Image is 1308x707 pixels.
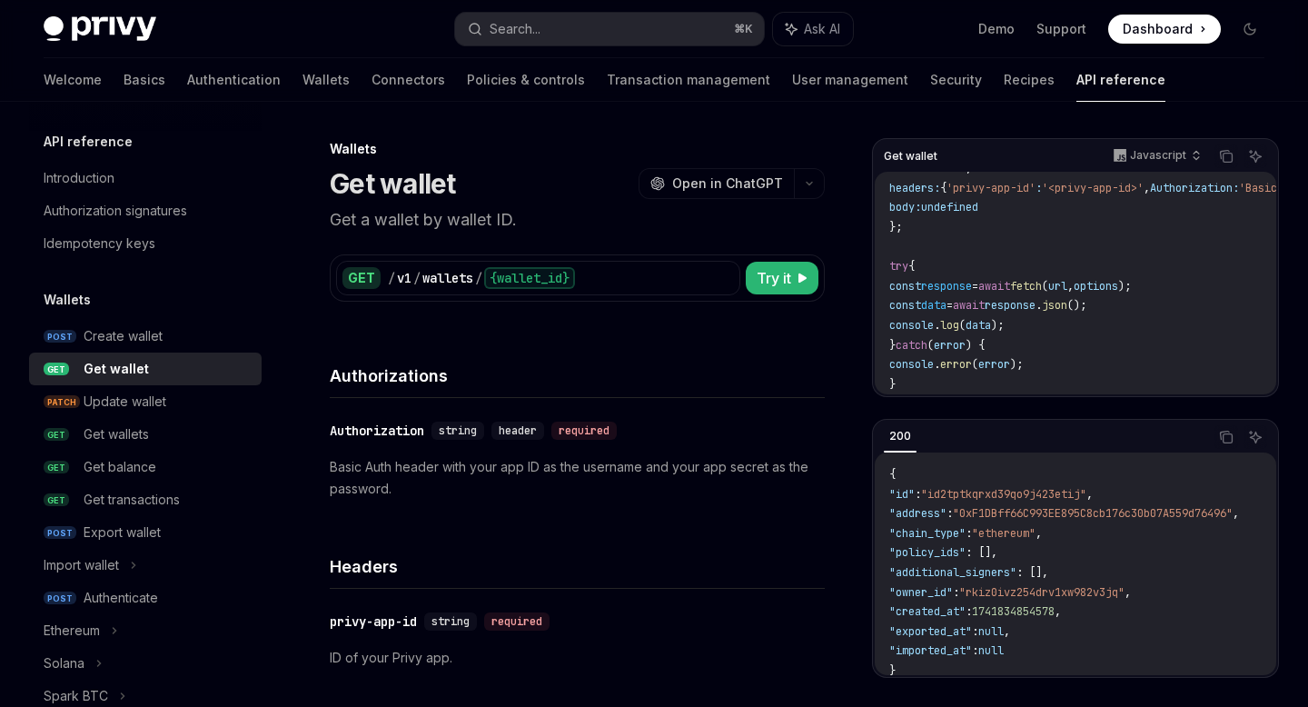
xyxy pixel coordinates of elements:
[940,181,946,195] span: {
[915,487,921,502] span: :
[889,318,934,333] span: console
[959,318,966,333] span: (
[84,587,158,609] div: Authenticate
[330,207,825,233] p: Get a wallet by wallet ID.
[29,483,262,516] a: GETGet transactions
[934,318,940,333] span: .
[972,526,1035,541] span: "ethereum"
[1214,425,1238,449] button: Copy the contents from the code block
[930,58,982,102] a: Security
[991,318,1004,333] span: );
[29,194,262,227] a: Authorization signatures
[1125,585,1131,600] span: ,
[1150,181,1239,195] span: Authorization:
[1104,141,1209,172] button: Javascript
[889,604,966,619] span: "created_at"
[455,13,763,45] button: Search...⌘K
[792,58,908,102] a: User management
[44,526,76,540] span: POST
[978,279,1010,294] span: await
[889,663,896,678] span: }
[946,181,1035,195] span: 'privy-app-id'
[1036,20,1086,38] a: Support
[44,58,102,102] a: Welcome
[921,487,1086,502] span: "id2tptkqrxd39qo9j423etij"
[44,289,91,311] h5: Wallets
[1004,624,1010,639] span: ,
[44,131,133,153] h5: API reference
[972,624,978,639] span: :
[953,506,1233,521] span: "0xF1DBff66C993EE895C8cb176c30b07A559d76496"
[889,220,902,234] span: };
[889,585,953,600] span: "owner_id"
[44,620,100,642] div: Ethereum
[1016,565,1048,580] span: : [],
[889,487,915,502] span: "id"
[1130,148,1186,163] p: Javascript
[44,16,156,42] img: dark logo
[29,227,262,260] a: Idempotency keys
[946,298,953,313] span: =
[889,338,896,353] span: }
[29,162,262,194] a: Introduction
[44,363,69,376] span: GET
[1010,357,1023,372] span: );
[44,167,114,189] div: Introduction
[672,174,783,193] span: Open in ChatGPT
[1004,58,1055,102] a: Recipes
[1233,506,1239,521] span: ,
[44,330,76,344] span: POST
[884,149,937,164] span: Get wallet
[44,685,108,707] div: Spark BTC
[84,423,149,445] div: Get wallets
[1118,279,1131,294] span: );
[330,612,417,631] div: privy-app-id
[746,262,818,294] button: Try it
[1067,298,1086,313] span: ();
[388,269,395,287] div: /
[959,585,1125,600] span: "rkiz0ivz254drv1xw982v3jq"
[84,391,166,413] div: Update wallet
[1035,526,1042,541] span: ,
[422,269,473,287] div: wallets
[889,565,1016,580] span: "additional_signers"
[953,585,959,600] span: :
[773,13,853,45] button: Ask AI
[972,279,978,294] span: =
[372,58,445,102] a: Connectors
[29,451,262,483] a: GETGet balance
[431,614,470,629] span: string
[1108,15,1221,44] a: Dashboard
[966,526,972,541] span: :
[889,506,946,521] span: "address"
[342,267,381,289] div: GET
[934,338,966,353] span: error
[44,493,69,507] span: GET
[1244,425,1267,449] button: Ask AI
[884,425,917,447] div: 200
[1010,279,1042,294] span: fetch
[972,357,978,372] span: (
[1244,144,1267,168] button: Ask AI
[84,456,156,478] div: Get balance
[84,489,180,511] div: Get transactions
[44,461,69,474] span: GET
[84,358,149,380] div: Get wallet
[1235,15,1264,44] button: Toggle dark mode
[330,140,825,158] div: Wallets
[1214,144,1238,168] button: Copy the contents from the code block
[966,338,985,353] span: ) {
[889,279,921,294] span: const
[889,467,896,482] span: {
[1067,279,1074,294] span: ,
[978,643,1004,658] span: null
[889,377,896,392] span: }
[972,604,1055,619] span: 1741834854578
[330,167,456,200] h1: Get wallet
[978,357,1010,372] span: error
[29,353,262,385] a: GETGet wallet
[1035,298,1042,313] span: .
[946,506,953,521] span: :
[921,200,978,214] span: undefined
[1076,58,1165,102] a: API reference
